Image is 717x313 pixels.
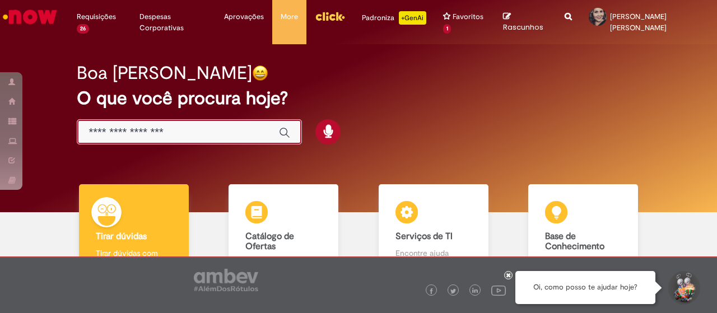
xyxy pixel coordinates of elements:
img: logo_footer_ambev_rotulo_gray.png [194,269,258,291]
button: Iniciar Conversa de Suporte [667,271,700,305]
span: Aprovações [224,11,264,22]
span: 1 [443,24,451,34]
img: logo_footer_twitter.png [450,288,456,294]
p: Tirar dúvidas com Lupi Assist e Gen Ai [96,247,172,270]
img: click_logo_yellow_360x200.png [315,8,345,25]
img: ServiceNow [1,6,59,28]
span: Favoritos [453,11,483,22]
span: More [281,11,298,22]
span: Requisições [77,11,116,22]
p: +GenAi [399,11,426,25]
span: Despesas Corporativas [139,11,207,34]
a: Base de Conhecimento Consulte e aprenda [509,184,659,281]
span: [PERSON_NAME] [PERSON_NAME] [610,12,667,32]
b: Catálogo de Ofertas [245,231,294,252]
img: logo_footer_linkedin.png [472,288,478,295]
img: logo_footer_facebook.png [429,288,434,294]
b: Base de Conhecimento [545,231,604,252]
a: Tirar dúvidas Tirar dúvidas com Lupi Assist e Gen Ai [59,184,209,281]
span: Rascunhos [503,22,543,32]
a: Rascunhos [503,12,547,32]
a: Serviços de TI Encontre ajuda [358,184,509,281]
img: logo_footer_youtube.png [491,283,506,297]
p: Encontre ajuda [395,247,472,259]
span: 26 [77,24,89,34]
img: happy-face.png [252,65,268,81]
h2: O que você procura hoje? [77,88,640,108]
b: Serviços de TI [395,231,453,242]
b: Tirar dúvidas [96,231,147,242]
h2: Boa [PERSON_NAME] [77,63,252,83]
a: Catálogo de Ofertas Abra uma solicitação [209,184,359,281]
div: Padroniza [362,11,426,25]
div: Oi, como posso te ajudar hoje? [515,271,655,304]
